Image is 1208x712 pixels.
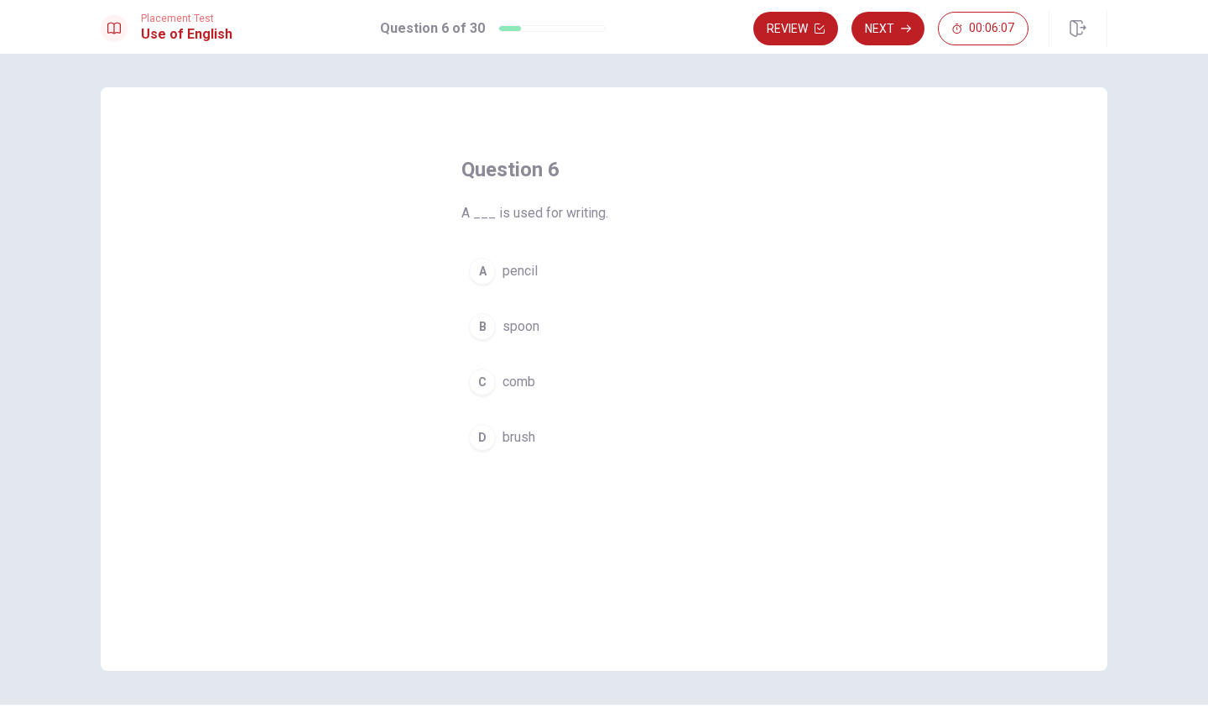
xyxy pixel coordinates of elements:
div: C [469,369,496,395]
span: Placement Test [141,13,232,24]
h4: Question 6 [461,156,747,183]
span: A ___ is used for writing. [461,203,747,223]
h1: Question 6 of 30 [380,18,485,39]
div: A [469,258,496,285]
button: 00:06:07 [938,12,1028,45]
span: spoon [502,317,539,337]
span: brush [502,427,535,448]
span: comb [502,372,535,392]
button: Next [851,12,924,45]
span: pencil [502,261,538,281]
div: B [469,313,496,340]
h1: Use of English [141,24,232,44]
button: Apencil [461,250,747,292]
button: Ccomb [461,361,747,403]
div: D [469,424,496,451]
span: 00:06:07 [969,22,1014,35]
button: Review [753,12,838,45]
button: Bspoon [461,306,747,348]
button: Dbrush [461,416,747,458]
